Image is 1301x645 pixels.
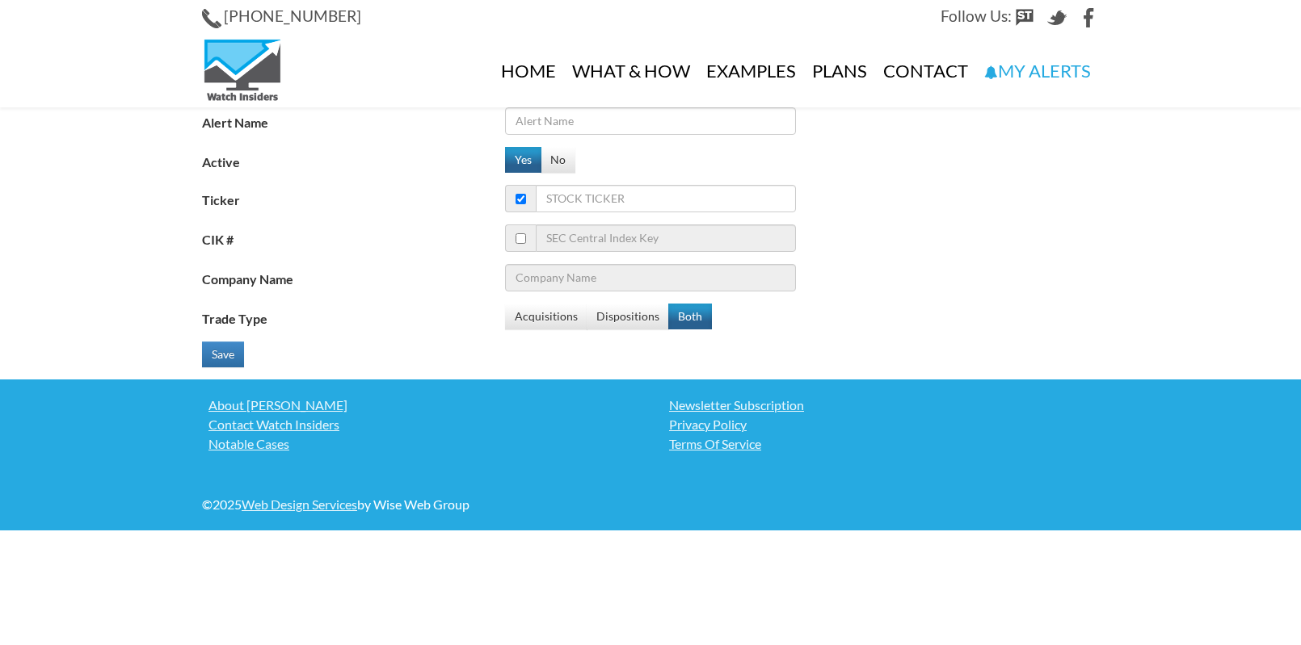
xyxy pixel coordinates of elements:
a: My Alerts [976,35,1099,107]
label: Alert Name [202,107,505,132]
button: Yes [505,147,541,173]
input: Company Name [505,264,796,291]
a: Web Design Services [242,496,357,512]
button: Both [668,304,712,329]
a: Examples [698,35,804,107]
button: Save [202,341,244,367]
img: Facebook [1080,8,1099,27]
img: StockTwits [1015,8,1034,27]
label: CIK # [202,224,505,249]
a: Plans [804,35,875,107]
input: Stock Ticker [536,185,796,212]
a: Newsletter Subscription [663,396,1099,415]
a: Notable Cases [202,434,638,454]
label: Active [202,147,505,172]
img: Twitter [1047,8,1067,27]
a: Terms Of Service [663,434,1099,454]
label: Ticker [202,185,505,210]
span: Follow Us: [941,6,1012,25]
a: Privacy Policy [663,415,1099,434]
img: Phone [202,9,221,28]
label: Company Name [202,264,505,289]
button: Acquisitions [505,304,587,329]
a: Contact [875,35,976,107]
div: © 2025 by Wise Web Group [202,495,638,514]
input: SEC Central Index Key [536,224,796,252]
a: What & How [564,35,698,107]
label: Trade Type [202,304,505,329]
button: Dispositions [587,304,669,329]
a: Contact Watch Insiders [202,415,638,434]
a: About [PERSON_NAME] [202,396,638,415]
a: Home [493,35,564,107]
input: Alert Name [505,107,796,135]
span: [PHONE_NUMBER] [224,6,361,25]
button: No [541,147,575,173]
